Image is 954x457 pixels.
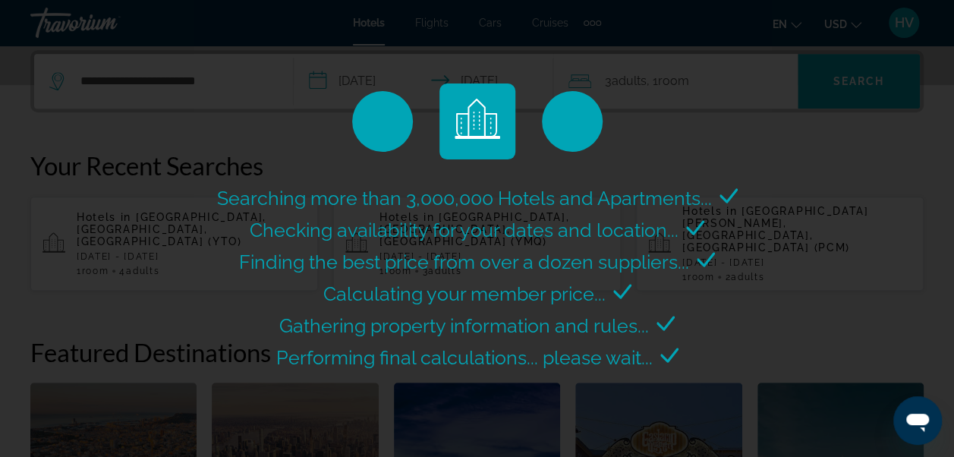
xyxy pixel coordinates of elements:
[239,251,689,273] span: Finding the best price from over a dozen suppliers...
[217,187,712,210] span: Searching more than 3,000,000 Hotels and Apartments...
[276,346,653,369] span: Performing final calculations... please wait...
[250,219,679,241] span: Checking availability for your dates and location...
[893,396,942,445] iframe: Button to launch messaging window
[279,314,649,337] span: Gathering property information and rules...
[323,282,606,305] span: Calculating your member price...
